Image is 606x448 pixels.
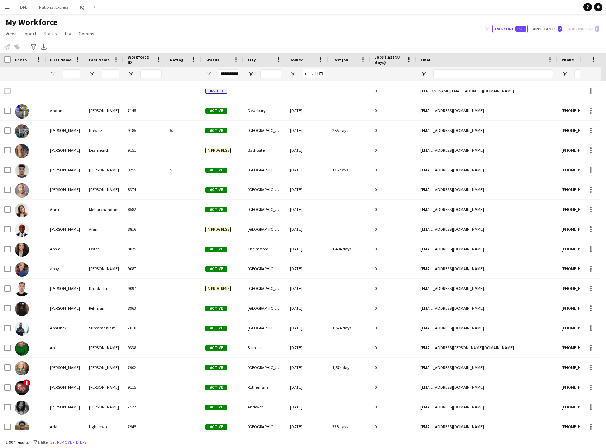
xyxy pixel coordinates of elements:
div: Chelmsford [243,239,286,259]
div: [GEOGRAPHIC_DATA] [243,279,286,298]
span: In progress [205,148,231,153]
span: Rating [170,57,183,62]
span: In progress [205,286,231,291]
span: 1,907 [515,26,526,32]
button: Open Filter Menu [290,71,296,77]
div: Dewsbury [243,101,286,120]
div: Aadam [46,101,85,120]
span: Invited [205,89,227,94]
button: Open Filter Menu [248,71,254,77]
a: Status [41,29,60,38]
span: Active [205,207,227,212]
app-action-btn: Advanced filters [29,43,38,51]
img: Aadam Patel [15,104,29,119]
span: Active [205,247,227,252]
div: 7945 [123,417,166,436]
div: 0 [370,180,416,199]
span: Jobs (last 90 days) [375,54,404,65]
span: City [248,57,256,62]
div: [PERSON_NAME] [46,180,85,199]
div: 0 [370,279,416,298]
div: 0 [370,318,416,338]
div: [PERSON_NAME] [46,279,85,298]
span: Status [205,57,219,62]
div: [EMAIL_ADDRESS][DOMAIN_NAME] [416,358,557,377]
div: 9338 [123,338,166,357]
span: Photo [15,57,27,62]
span: Tag [64,30,72,37]
div: Ajani [85,219,123,239]
div: [DATE] [286,318,328,338]
div: [GEOGRAPHIC_DATA] [243,160,286,180]
span: First Name [50,57,72,62]
div: 0 [370,358,416,377]
div: [PERSON_NAME] [85,397,123,417]
button: Open Filter Menu [562,71,568,77]
span: Active [205,365,227,370]
div: 0 [370,338,416,357]
span: Active [205,326,227,331]
div: [EMAIL_ADDRESS][DOMAIN_NAME] [416,279,557,298]
app-action-btn: Export XLSX [40,43,48,51]
div: Meharchandani [85,200,123,219]
div: [PERSON_NAME] [85,160,123,180]
div: [DATE] [286,101,328,120]
div: Surbiton [243,338,286,357]
div: [DATE] [286,180,328,199]
div: [EMAIL_ADDRESS][DOMAIN_NAME] [416,121,557,140]
div: Nawaz [85,121,123,140]
div: [GEOGRAPHIC_DATA] [243,219,286,239]
input: Workforce ID Filter Input [140,69,162,78]
div: [PERSON_NAME] [46,298,85,318]
div: [EMAIL_ADDRESS][DOMAIN_NAME] [416,180,557,199]
div: [GEOGRAPHIC_DATA] [243,259,286,278]
div: Bathgate [243,140,286,160]
span: View [6,30,16,37]
img: Abigail Mccolm [15,401,29,415]
div: [PERSON_NAME] [46,397,85,417]
div: Abhishek [46,318,85,338]
div: [GEOGRAPHIC_DATA] [243,417,286,436]
div: [EMAIL_ADDRESS][DOMAIN_NAME] [416,101,557,120]
div: [EMAIL_ADDRESS][PERSON_NAME][DOMAIN_NAME] [416,338,557,357]
div: Ada [46,417,85,436]
div: [DATE] [286,160,328,180]
div: [DATE] [286,298,328,318]
span: Active [205,168,227,173]
div: [DATE] [286,279,328,298]
button: Open Filter Menu [50,71,56,77]
button: Open Filter Menu [205,71,212,77]
div: [EMAIL_ADDRESS][DOMAIN_NAME] [416,298,557,318]
div: Rehman [85,298,123,318]
span: Active [205,306,227,311]
button: Everyone1,907 [492,25,528,33]
input: Last Name Filter Input [102,69,119,78]
div: [GEOGRAPHIC_DATA] [243,318,286,338]
div: Abi [46,338,85,357]
button: National Express [33,0,74,14]
div: Abbie [46,239,85,259]
div: [DATE] [286,239,328,259]
input: City Filter Input [260,69,281,78]
div: [PERSON_NAME] [85,338,123,357]
div: [EMAIL_ADDRESS][DOMAIN_NAME] [416,200,557,219]
img: Aarti Meharchandani [15,203,29,217]
div: 1,574 days [328,358,370,377]
div: Subramaniam [85,318,123,338]
div: [DATE] [286,200,328,219]
img: abby thomas [15,262,29,277]
a: Tag [61,29,74,38]
div: Rotherham [243,377,286,397]
span: Last job [332,57,348,62]
div: [EMAIL_ADDRESS][DOMAIN_NAME] [416,259,557,278]
div: [DATE] [286,417,328,436]
div: [EMAIL_ADDRESS][DOMAIN_NAME] [416,397,557,417]
div: [EMAIL_ADDRESS][DOMAIN_NAME] [416,417,557,436]
div: [PERSON_NAME] [46,160,85,180]
button: IQ [74,0,90,14]
div: 0 [370,219,416,239]
div: [PERSON_NAME] [85,101,123,120]
div: [DATE] [286,377,328,397]
img: abigail gordon [15,361,29,375]
div: [EMAIL_ADDRESS][DOMAIN_NAME] [416,239,557,259]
